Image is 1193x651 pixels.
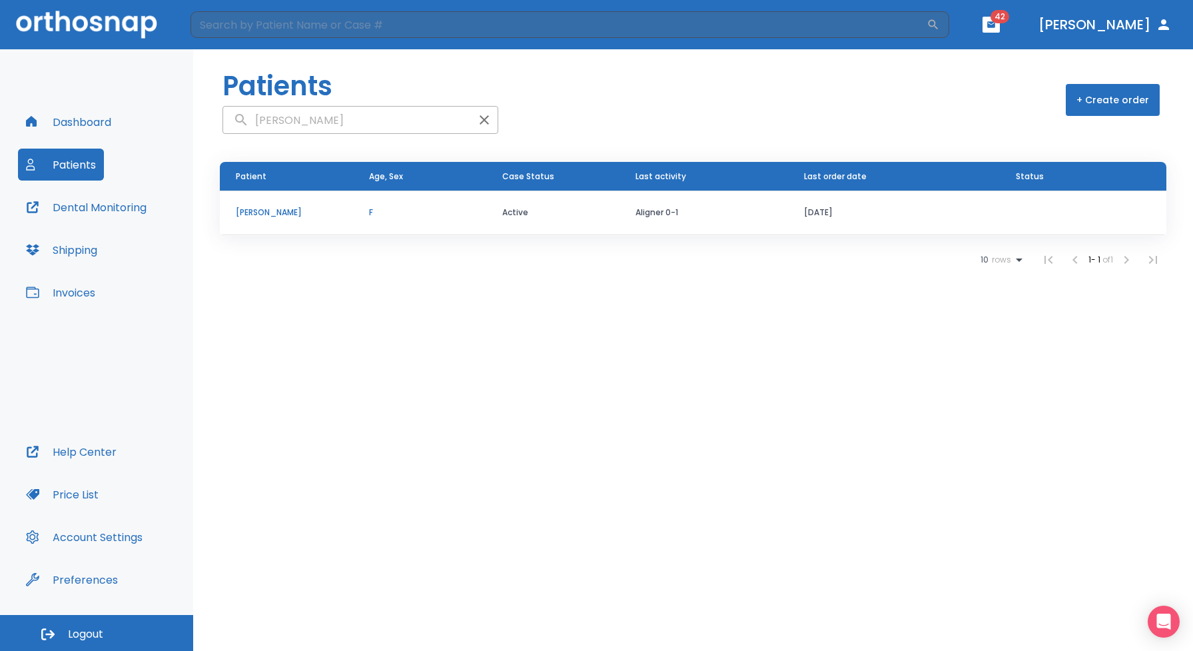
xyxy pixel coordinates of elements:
[369,171,403,183] span: Age, Sex
[369,207,470,219] p: F
[236,207,337,219] p: [PERSON_NAME]
[68,627,103,642] span: Logout
[619,191,788,235] td: Aligner 0-1
[635,171,686,183] span: Last activity
[18,106,119,138] button: Dashboard
[486,191,619,235] td: Active
[18,521,151,553] button: Account Settings
[236,171,266,183] span: Patient
[981,255,989,265] span: 10
[16,11,157,38] img: Orthosnap
[804,171,867,183] span: Last order date
[788,191,1000,235] td: [DATE]
[18,234,105,266] button: Shipping
[18,149,104,181] button: Patients
[502,171,554,183] span: Case Status
[18,277,103,309] button: Invoices
[18,564,126,596] button: Preferences
[989,255,1011,265] span: rows
[191,11,927,38] input: Search by Patient Name or Case #
[18,436,125,468] button: Help Center
[1016,171,1044,183] span: Status
[991,10,1009,23] span: 42
[223,107,471,133] input: search
[1148,606,1180,638] div: Open Intercom Messenger
[1088,254,1102,265] span: 1 - 1
[18,478,107,510] button: Price List
[1033,13,1177,37] button: [PERSON_NAME]
[1066,84,1160,116] button: + Create order
[1102,254,1113,265] span: of 1
[222,66,332,106] h1: Patients
[18,191,155,223] button: Dental Monitoring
